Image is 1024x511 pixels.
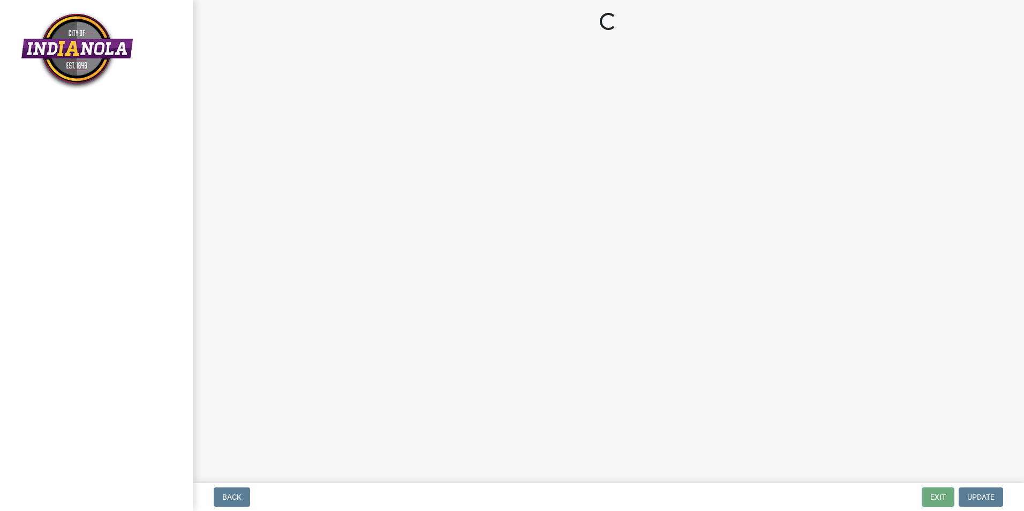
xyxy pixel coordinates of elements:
button: Exit [922,487,954,507]
button: Update [959,487,1003,507]
img: City of Indianola, Iowa [21,11,133,90]
span: Update [967,493,995,501]
span: Back [222,493,242,501]
button: Back [214,487,250,507]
